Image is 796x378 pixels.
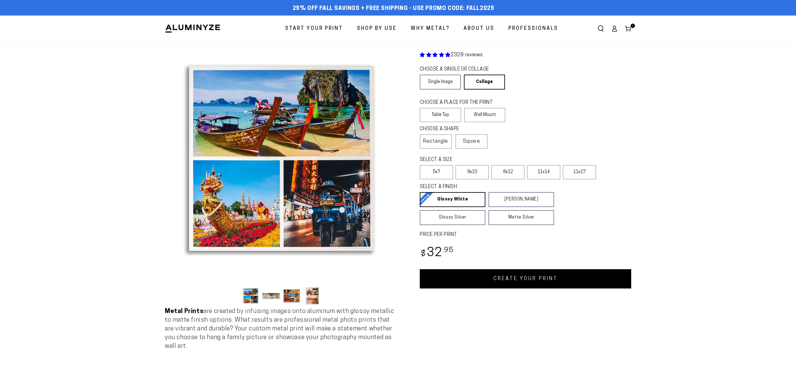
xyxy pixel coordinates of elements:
label: 5x7 [420,165,453,179]
a: Glossy White [420,192,485,207]
a: Matte Silver [488,210,554,225]
legend: CHOOSE A SHAPE [420,126,482,133]
a: [PERSON_NAME] [488,192,554,207]
button: Load image 3 in gallery view [282,286,301,305]
span: Rectangle [423,138,448,145]
span: 1 [632,24,634,28]
legend: CHOOSE A SINGLE OR COLLAGE [420,66,499,73]
button: Load image 2 in gallery view [262,286,280,305]
span: Start Your Print [285,24,343,33]
a: Single Image [420,75,461,90]
label: 8x10 [456,165,489,179]
label: 8x12 [491,165,525,179]
legend: SELECT A SIZE [420,156,544,164]
a: Glossy Silver [420,210,485,225]
span: About Us [464,24,494,33]
a: Professionals [504,21,563,37]
legend: SELECT A FINISH [420,183,539,191]
label: 11x14 [527,165,560,179]
span: are created by infusing images onto aluminum with glossy metallic to matte finish options. What r... [165,308,394,349]
bdi: 32 [420,247,454,259]
a: About Us [459,21,499,37]
span: 25% off FALL Savings + Free Shipping - Use Promo Code: FALL2025 [293,5,494,12]
summary: Search our site [594,22,608,35]
span: Why Metal? [411,24,450,33]
a: Why Metal? [406,21,454,37]
button: Load image 4 in gallery view [303,286,322,305]
button: Load image 1 in gallery view [241,286,260,305]
sup: .95 [442,247,454,254]
span: Shop By Use [357,24,397,33]
label: Wall Mount [464,108,506,122]
span: $ [421,250,426,258]
a: Collage [464,75,505,90]
a: CREATE YOUR PRINT [420,269,631,288]
media-gallery: Gallery Viewer [165,42,398,307]
label: 11x17 [563,165,596,179]
span: Square [463,138,480,145]
label: Table Top [420,108,461,122]
img: Aluminyze [165,24,221,33]
a: Start Your Print [280,21,348,37]
label: PRICE PER PRINT [420,231,631,238]
span: Professionals [508,24,558,33]
legend: CHOOSE A PLACE FOR THE PRINT [420,99,500,106]
strong: Metal Prints [165,308,203,315]
a: Shop By Use [352,21,401,37]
